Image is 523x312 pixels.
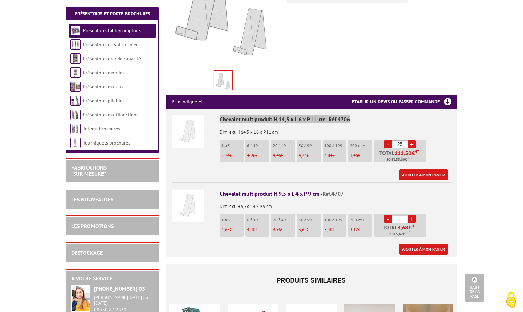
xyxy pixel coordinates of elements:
[324,152,332,158] span: 3,84
[83,84,124,90] a: Présentoirs muraux
[172,190,204,222] img: Chevalet multiproduit H 9,5 x L 4 x P 9 cm
[75,11,150,17] a: Présentoirs et Porte-brochures
[71,276,154,282] h2: A votre service
[324,227,332,233] span: 3,40
[70,67,81,78] img: Présentoirs mobiles
[299,152,307,158] span: 4,23
[220,115,451,123] div: Chevalet multiproduit H 14,5 x L 6 x P 11 cm -
[273,217,295,222] p: 20 à 49
[352,95,457,109] h3: Etablir un devis ou passer commande
[350,227,358,233] span: 3,12
[94,295,154,306] div: [PERSON_NAME][DATE] au [DATE]
[70,110,81,120] img: Présentoirs multifonctions
[273,152,281,158] span: 4,46
[247,227,255,233] span: 4,40
[83,55,141,62] a: Présentoirs grande capacité
[324,217,346,222] p: 100 à 199
[399,169,448,180] a: Ajouter à mon panier
[499,289,523,312] button: Cookies (fenêtre modale)
[384,215,392,223] a: -
[502,291,520,309] img: Cookies (fenêtre modale)
[71,223,114,229] a: LES PROMOTIONS
[324,227,346,232] p: €
[299,227,321,232] p: €
[247,152,255,158] span: 4,96
[70,25,81,36] img: Présentoirs table/comptoirs
[94,285,145,292] strong: [PHONE_NUMBER] 03
[299,217,321,222] p: 50 à 99
[277,277,345,284] span: Produits similaires
[83,126,120,132] a: Totems brochures
[214,71,232,92] img: chevalets_4707.jpg
[83,112,138,118] a: Présentoirs multifonctions
[83,98,124,104] a: Présentoirs pliables
[415,149,419,154] sup: HT
[376,150,426,162] p: Total
[71,285,90,312] img: widget-service.jpg
[221,153,244,158] p: €
[350,143,372,148] p: 200 et +
[220,125,451,135] p: Dim. ext. H 14,5 x L 6 x P 11 cm
[398,225,409,230] span: 4,68
[247,217,269,222] p: 6 à 19
[220,190,451,198] div: Chevalet multiproduit H 9,5 x L 4 x P 9 cm -
[221,143,244,148] p: 1 à 5
[172,95,204,109] p: Prix indiqué HT
[329,116,350,123] span: Réf.4706
[350,153,372,158] p: €
[83,27,141,34] a: Présentoirs table/comptoirs
[412,224,416,228] sup: HT
[350,227,372,232] p: €
[394,150,412,156] span: 111,50
[465,274,484,302] a: Haut de la page
[70,124,81,134] img: Totems brochures
[405,230,410,234] sup: TTC
[273,227,295,232] p: €
[71,164,107,177] a: FABRICATIONS"Sur Mesure"
[273,227,281,233] span: 3,96
[70,39,81,50] img: Présentoirs de sol sur pied
[70,138,81,148] img: Tourniquets brochures
[273,143,295,148] p: 20 à 49
[350,217,372,222] p: 200 et +
[273,153,295,158] p: €
[299,153,321,158] p: €
[412,150,415,156] span: €
[172,115,204,148] img: Chevalet multiproduit H 14,5 x L 6 x P 11 cm
[247,227,269,232] p: €
[376,225,426,237] p: Total
[323,190,344,197] span: Réf.4707
[221,227,230,233] span: 4,68
[83,41,138,48] a: Présentoirs de sol sur pied
[70,53,81,64] img: Présentoirs grande capacité
[299,143,321,148] p: 50 à 99
[221,227,244,232] p: €
[399,244,448,255] a: Ajouter à mon panier
[408,140,416,148] a: +
[71,249,103,256] a: DESTOCKAGE
[83,70,124,76] a: Présentoirs mobiles
[324,143,346,148] p: 100 à 199
[384,140,392,148] a: -
[396,231,403,237] span: 5,62
[247,153,269,158] p: €
[409,225,412,230] span: €
[70,82,81,92] img: Présentoirs muraux
[247,143,269,148] p: 6 à 19
[71,196,113,203] a: LES NOUVEAUTÉS
[324,153,346,158] p: €
[408,215,416,223] a: +
[350,152,358,158] span: 3,46
[83,140,130,146] a: Tourniquets brochures
[221,217,244,222] p: 1 à 5
[389,231,410,237] span: Soit €
[394,157,405,162] span: 133,80
[387,157,412,162] span: Soit €
[220,199,451,209] p: Dim. ext. H 9,5x L 4 x P 9 cm
[221,152,230,158] span: 5,24
[70,96,81,106] img: Présentoirs pliables
[299,227,307,233] span: 3,62
[407,156,412,160] sup: TTC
